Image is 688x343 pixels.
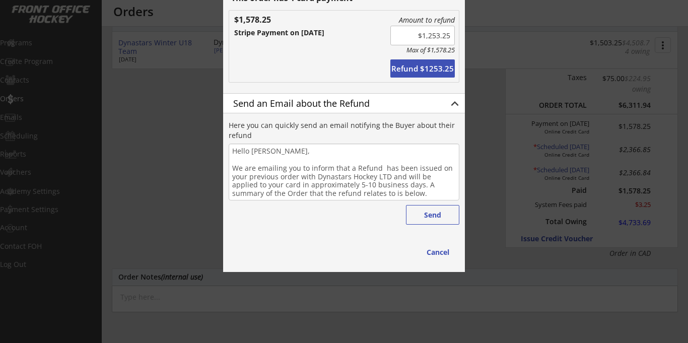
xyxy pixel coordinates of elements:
[406,205,459,225] button: Send
[417,243,459,261] button: Cancel
[390,26,455,45] input: Amount to refund
[390,59,455,78] button: Refund $1253.25
[233,99,432,108] div: Send an Email about the Refund
[390,16,455,25] div: Amount to refund
[390,46,455,54] div: Max of $1,578.25
[447,96,462,111] button: keyboard_arrow_up
[234,29,379,36] div: Stripe Payment on [DATE]
[229,120,459,140] div: Here you can quickly send an email notifying the Buyer about their refund
[234,16,285,24] div: $1,578.25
